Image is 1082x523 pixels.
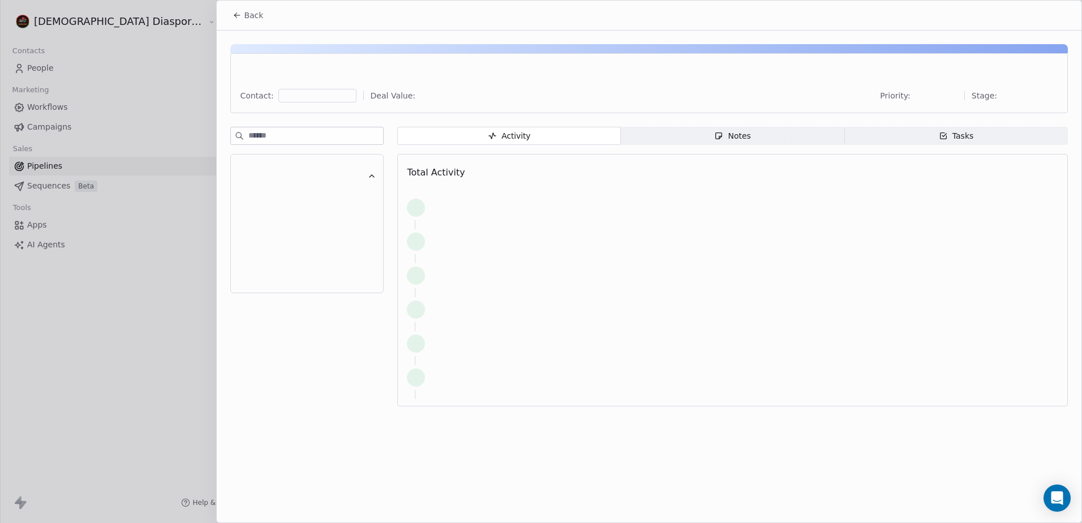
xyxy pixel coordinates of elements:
[1044,485,1071,512] div: Open Intercom Messenger
[407,167,465,178] span: Total Activity
[972,90,997,101] span: Stage:
[714,130,750,142] div: Notes
[880,90,911,101] span: Priority:
[939,130,974,142] div: Tasks
[371,90,415,101] span: Deal Value:
[244,10,263,21] span: Back
[226,5,270,25] button: Back
[240,90,273,101] div: Contact:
